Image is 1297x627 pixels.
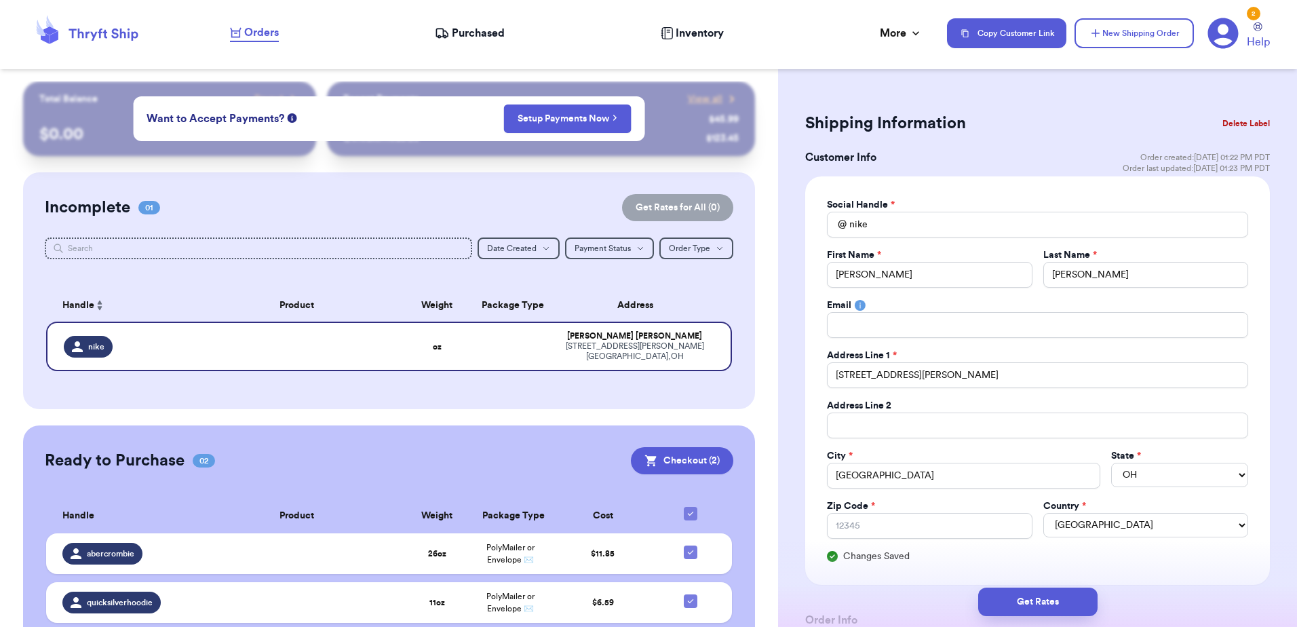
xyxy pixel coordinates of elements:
[827,248,881,262] label: First Name
[435,25,505,41] a: Purchased
[62,509,94,523] span: Handle
[659,237,733,259] button: Order Type
[194,499,400,533] th: Product
[429,598,445,607] strong: 11 oz
[880,25,923,41] div: More
[400,289,474,322] th: Weight
[1111,449,1141,463] label: State
[947,18,1066,48] button: Copy Customer Link
[147,111,284,127] span: Want to Accept Payments?
[45,450,185,472] h2: Ready to Purchase
[244,24,279,41] span: Orders
[1043,499,1086,513] label: Country
[138,201,160,214] span: 01
[591,550,615,558] span: $ 11.85
[486,592,535,613] span: PolyMailer or Envelope ✉️
[1217,109,1275,138] button: Delete Label
[669,244,710,252] span: Order Type
[400,499,474,533] th: Weight
[676,25,724,41] span: Inventory
[94,297,105,313] button: Sort ascending
[87,597,153,608] span: quicksilverhoodie
[661,25,724,41] a: Inventory
[474,499,548,533] th: Package Type
[556,341,714,362] div: [STREET_ADDRESS][PERSON_NAME] [GEOGRAPHIC_DATA] , OH
[39,92,98,106] p: Total Balance
[45,197,130,218] h2: Incomplete
[478,237,560,259] button: Date Created
[827,299,851,312] label: Email
[254,92,300,106] a: Payout
[39,123,299,145] p: $ 0.00
[193,454,215,468] span: 02
[1247,22,1270,50] a: Help
[827,349,897,362] label: Address Line 1
[688,92,739,106] a: View all
[978,588,1098,616] button: Get Rates
[556,331,714,341] div: [PERSON_NAME] [PERSON_NAME]
[1123,163,1270,174] span: Order last updated: [DATE] 01:23 PM PDT
[827,212,847,237] div: @
[254,92,284,106] span: Payout
[503,104,632,133] button: Setup Payments Now
[709,113,739,126] div: $ 45.99
[827,499,875,513] label: Zip Code
[428,550,446,558] strong: 26 oz
[547,289,732,322] th: Address
[843,550,910,563] span: Changes Saved
[518,112,617,126] a: Setup Payments Now
[45,237,471,259] input: Search
[688,92,722,106] span: View all
[452,25,505,41] span: Purchased
[62,299,94,313] span: Handle
[487,244,537,252] span: Date Created
[592,598,614,607] span: $ 6.59
[805,113,966,134] h2: Shipping Information
[1207,18,1239,49] a: 2
[827,198,895,212] label: Social Handle
[1247,34,1270,50] span: Help
[343,92,419,106] p: Recent Payments
[433,343,442,351] strong: oz
[622,194,733,221] button: Get Rates for All (0)
[565,237,654,259] button: Payment Status
[486,544,535,564] span: PolyMailer or Envelope ✉️
[1140,152,1270,163] span: Order created: [DATE] 01:22 PM PDT
[706,132,739,145] div: $ 123.45
[827,399,891,413] label: Address Line 2
[87,548,134,559] span: abercrombie
[805,149,876,166] h3: Customer Info
[631,447,733,474] button: Checkout (2)
[827,513,1032,539] input: 12345
[1247,7,1260,20] div: 2
[1043,248,1097,262] label: Last Name
[547,499,658,533] th: Cost
[194,289,400,322] th: Product
[575,244,631,252] span: Payment Status
[473,289,547,322] th: Package Type
[230,24,279,42] a: Orders
[88,341,104,352] span: nike
[1075,18,1194,48] button: New Shipping Order
[827,449,853,463] label: City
